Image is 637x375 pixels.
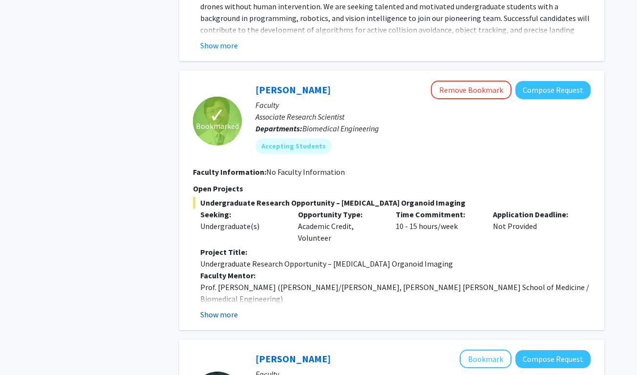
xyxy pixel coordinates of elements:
button: Compose Request to Arvind Pathak [515,350,591,368]
p: Associate Research Scientist [255,111,591,123]
div: Academic Credit, Volunteer [291,208,388,244]
p: Application Deadline: [493,208,576,220]
span: Undergraduate Research Opportunity – [MEDICAL_DATA] Organoid Imaging [193,197,591,208]
button: Add Arvind Pathak to Bookmarks [460,350,511,368]
div: Undergraduate(s) [200,220,283,232]
p: Undergraduate Research Opportunity – [MEDICAL_DATA] Organoid Imaging [200,258,591,270]
p: Opportunity Type: [298,208,381,220]
div: 10 - 15 hours/week [388,208,486,244]
button: Show more [200,40,238,51]
div: Not Provided [486,208,583,244]
p: Time Commitment: [396,208,479,220]
span: Bookmarked [196,120,239,132]
mat-chip: Accepting Students [255,138,332,154]
p: Open Projects [193,183,591,194]
button: Remove Bookmark [431,81,511,99]
a: [PERSON_NAME] [255,353,331,365]
strong: Project Title: [200,247,247,257]
b: Faculty Information: [193,167,266,177]
span: No Faculty Information [266,167,345,177]
p: Faculty [255,99,591,111]
span: ✓ [209,110,226,120]
strong: Faculty Mentor: [200,271,255,280]
button: Compose Request to Boyoung Cha [515,81,591,99]
button: Show more [200,309,238,320]
b: Departments: [255,124,302,133]
a: [PERSON_NAME] [255,83,331,96]
p: Prof. [PERSON_NAME] ([PERSON_NAME]/[PERSON_NAME], [PERSON_NAME] [PERSON_NAME] School of Medicine ... [200,281,591,305]
iframe: Chat [7,331,42,368]
span: Biomedical Engineering [302,124,379,133]
p: Seeking: [200,208,283,220]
